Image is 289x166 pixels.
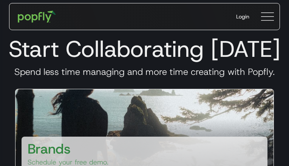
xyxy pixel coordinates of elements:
[236,13,249,20] div: Login
[12,5,61,28] a: home
[6,66,283,78] h3: Spend less time managing and more time creating with Popfly.
[28,140,71,158] h3: Brands
[230,7,255,26] a: Login
[6,35,283,62] h1: Start Collaborating [DATE]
